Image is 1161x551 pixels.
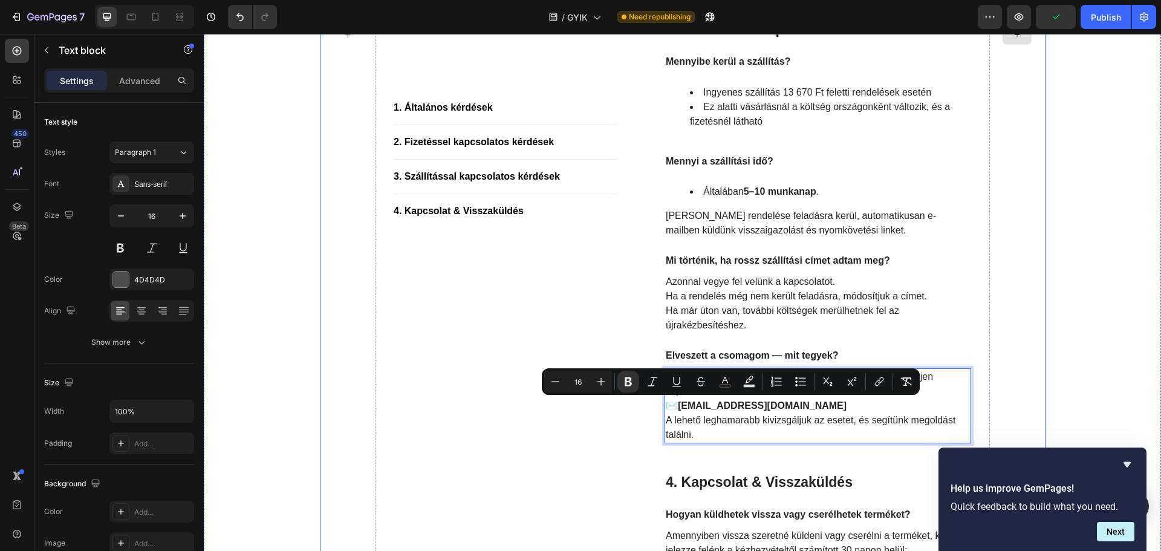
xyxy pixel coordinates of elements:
[44,506,63,517] div: Color
[951,501,1134,512] p: Quick feedback to build what you need.
[461,334,767,409] div: Rich Text Editor. Editing area: main
[44,274,63,285] div: Color
[540,152,613,163] strong: 5–10 munkanap
[134,179,191,190] div: Sans-serif
[44,406,64,417] div: Width
[44,117,77,128] div: Text style
[486,151,766,165] li: Általában .
[44,147,65,158] div: Styles
[462,175,766,204] p: [PERSON_NAME] rendelése feladásra kerül, automatikusan e-mailben küldünk visszaigazolást és nyomk...
[562,11,565,24] span: /
[119,74,160,87] p: Advanced
[134,538,191,549] div: Add...
[486,66,766,95] li: Ez alatti vásárlásnál a költség országonként változik, és a fizetésnél látható
[5,5,90,29] button: 7
[44,538,65,549] div: Image
[59,43,161,57] p: Text block
[629,11,691,22] span: Need republishing
[474,367,643,377] strong: [EMAIL_ADDRESS][DOMAIN_NAME]
[134,275,191,285] div: 4D4D4D
[462,221,766,233] p: Mi történik, ha rossz szállítási címet adtam meg?
[951,481,1134,496] h2: Help us improve GemPages!
[228,5,277,29] div: Undo/Redo
[542,368,920,395] div: Editor contextual toolbar
[461,439,767,459] h2: 4. Kapcsolat & Visszaküldés
[1091,11,1121,24] div: Publish
[462,316,766,328] p: Elveszett a csomagom — mit tegyek?
[1097,522,1134,541] button: Next question
[9,221,29,231] div: Beta
[462,379,766,408] p: A lehető leghamarabb kivizsgáljuk az esetet, és segítünk megoldást találni.
[44,303,78,319] div: Align
[567,11,588,24] span: GYIK
[79,10,85,24] p: 7
[461,315,767,330] div: Rich Text Editor. Editing area: main
[1120,457,1134,472] button: Hide survey
[44,331,194,353] button: Show more
[115,147,156,158] span: Paragraph 1
[462,475,766,487] p: Hogyan küldhetek vissza vagy cserélhetek terméket?
[462,241,766,299] p: Azonnal vegye fel velünk a kapcsolatot. Ha a rendelés még nem került feladásra, módosítjuk a címe...
[91,336,148,348] div: Show more
[44,207,76,224] div: Size
[204,34,1161,551] iframe: Design area
[44,476,103,492] div: Background
[486,51,766,66] li: Ingyenes szállítás 13 670 Ft feletti rendelések esetén
[110,400,193,422] input: Auto
[44,438,72,449] div: Padding
[109,142,194,163] button: Paragraph 1
[462,336,766,365] p: Ha gyanítja, hogy a csomagja elveszett, kérjük, azonnal lépjen kapcsolatba velünk:
[11,129,29,139] div: 450
[951,457,1134,541] div: Help us improve GemPages!
[462,122,766,134] p: Mennyi a szállítási idő?
[462,365,766,379] p: ✉️
[134,507,191,518] div: Add...
[44,375,76,391] div: Size
[60,74,94,87] p: Settings
[44,178,59,189] div: Font
[462,495,766,538] p: Amennyiben vissza szeretné küldeni vagy cserélni a terméket, kérjük, jelezze felénk a kézhezvétel...
[1081,5,1131,29] button: Publish
[134,439,191,449] div: Add...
